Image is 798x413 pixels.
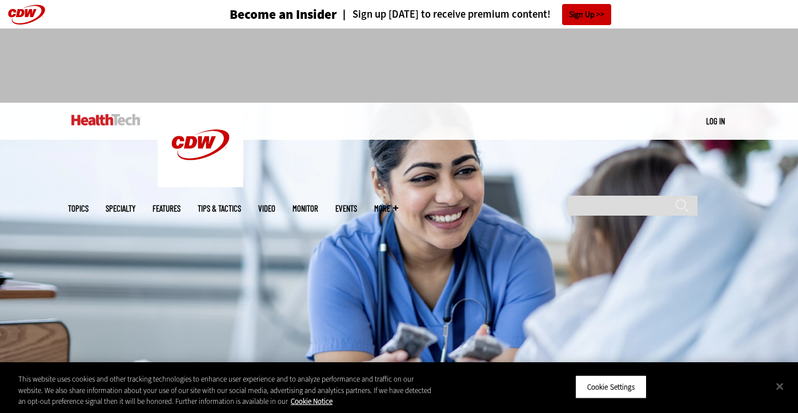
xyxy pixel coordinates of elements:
a: Events [335,204,357,213]
button: Cookie Settings [575,375,647,399]
button: Close [767,374,792,399]
a: More information about your privacy [291,396,332,406]
div: User menu [706,115,725,127]
a: Tips & Tactics [198,204,241,213]
span: Topics [68,204,89,213]
span: Specialty [106,204,135,213]
div: This website uses cookies and other tracking technologies to enhance user experience and to analy... [18,374,439,407]
a: MonITor [292,204,318,213]
img: Home [71,114,141,125]
a: Become an Insider [187,8,337,21]
span: More [374,204,398,213]
a: Video [258,204,275,213]
h3: Become an Insider [230,8,337,21]
a: Sign Up [562,4,611,25]
a: Log in [706,116,725,126]
img: Home [158,103,243,187]
a: Features [153,204,181,213]
a: Sign up [DATE] to receive premium content! [337,9,551,20]
a: CDW [158,178,243,190]
iframe: advertisement [191,40,607,91]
